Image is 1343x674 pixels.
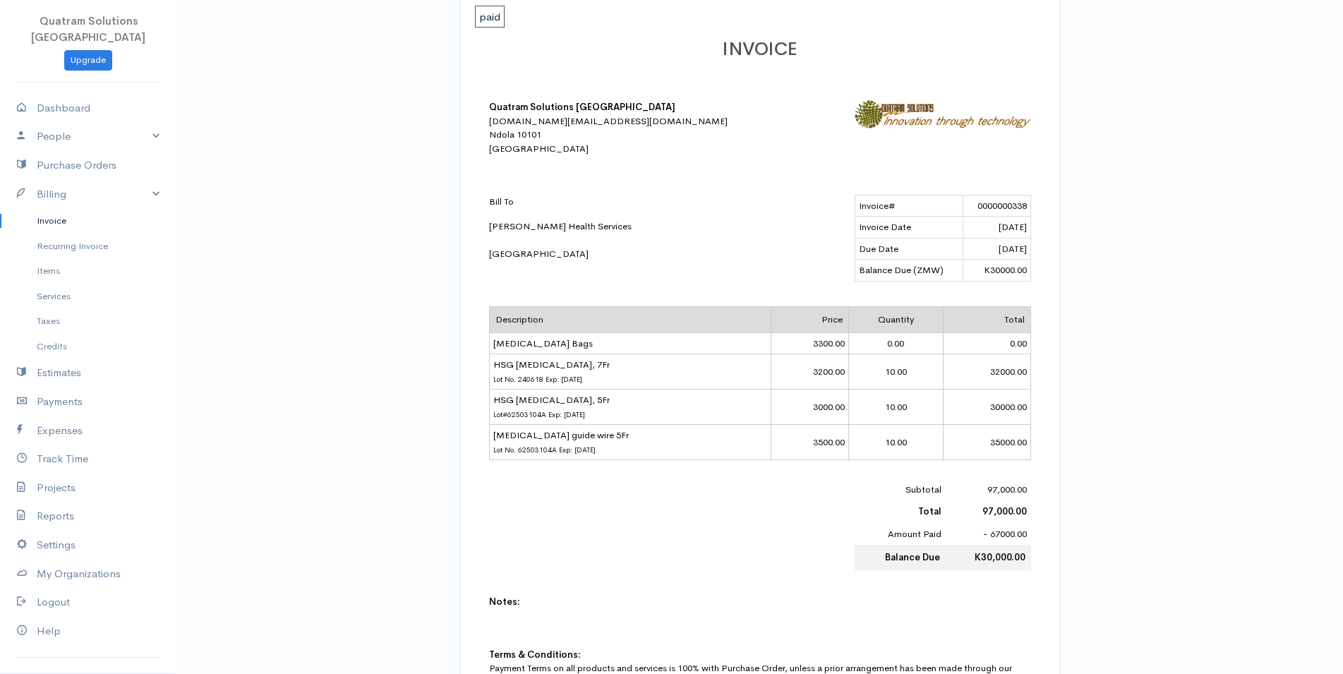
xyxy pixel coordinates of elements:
td: K30,000.00 [946,545,1031,570]
td: - 67000.00 [946,523,1031,546]
td: 3300.00 [771,332,848,354]
td: Invoice Date [855,217,963,239]
td: Price [771,307,848,333]
td: 97,000.00 [946,479,1031,501]
p: Bill To [489,195,736,209]
td: 3200.00 [771,354,848,390]
td: HSG [MEDICAL_DATA], 5Fr [489,390,771,425]
td: 3000.00 [771,390,848,425]
td: Due Date [855,238,963,260]
td: [MEDICAL_DATA] Bags [489,332,771,354]
td: Balance Due [855,545,946,570]
td: [MEDICAL_DATA] guide wire 5Fr [489,425,771,460]
td: Invoice# [855,195,963,217]
td: [DATE] [963,238,1030,260]
span: Lot No. 240618 Exp: [DATE] [493,375,582,384]
b: Notes: [489,596,520,608]
span: paid [475,6,505,28]
td: 10.00 [848,390,943,425]
b: 97,000.00 [982,505,1027,517]
td: 10.00 [848,425,943,460]
td: HSG [MEDICAL_DATA], 7Fr [489,354,771,390]
span: Lot#62503104A Exp: [DATE] [493,410,585,419]
div: [DOMAIN_NAME][EMAIL_ADDRESS][DOMAIN_NAME] Ndola 10101 [GEOGRAPHIC_DATA] [489,114,736,156]
td: 10.00 [848,354,943,390]
td: Amount Paid [855,523,946,546]
td: 0000000338 [963,195,1030,217]
b: Quatram Solutions [GEOGRAPHIC_DATA] [489,101,675,113]
td: Subtotal [855,479,946,501]
span: Lot No. 62503104A Exp: [DATE] [493,445,596,455]
h1: INVOICE [489,40,1031,60]
a: Upgrade [64,50,112,71]
td: Balance Due (ZMW) [855,260,963,282]
b: Total [918,505,941,517]
td: [DATE] [963,217,1030,239]
td: 30000.00 [943,390,1030,425]
td: 0.00 [943,332,1030,354]
td: Quantity [848,307,943,333]
td: 32000.00 [943,354,1030,390]
img: logo-31762.jpg [855,100,1031,128]
td: 35000.00 [943,425,1030,460]
td: Description [489,307,771,333]
td: Total [943,307,1030,333]
td: K30000.00 [963,260,1030,282]
td: 0.00 [848,332,943,354]
td: 3500.00 [771,425,848,460]
div: [PERSON_NAME] Health Services [GEOGRAPHIC_DATA] [489,195,736,261]
span: Quatram Solutions [GEOGRAPHIC_DATA] [31,14,145,44]
b: Terms & Conditions: [489,649,581,661]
